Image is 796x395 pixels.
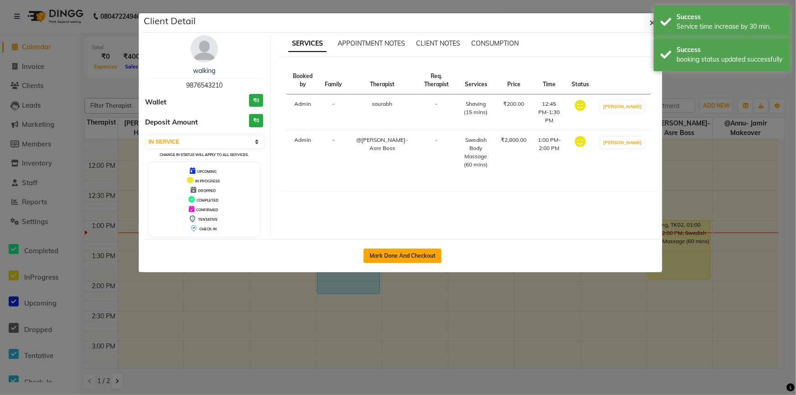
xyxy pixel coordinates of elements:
[566,67,594,94] th: Status
[348,67,417,94] th: Therapist
[372,100,392,107] span: saurabh
[417,94,456,130] td: -
[532,94,567,130] td: 12:45 PM-1:30 PM
[456,67,496,94] th: Services
[197,198,219,203] span: COMPLETED
[186,81,223,89] span: 9876543210
[160,152,249,157] small: Change in status will apply to all services.
[364,249,442,263] button: Mark Done And Checkout
[286,94,319,130] td: Admin
[144,14,196,28] h5: Client Detail
[462,100,490,116] div: Shaving (15 mins)
[417,67,456,94] th: Req. Therapist
[676,45,784,55] div: Success
[532,67,567,94] th: Time
[146,97,167,108] span: Wallet
[286,130,319,175] td: Admin
[532,130,567,175] td: 1:00 PM-2:00 PM
[288,36,327,52] span: SERVICES
[501,100,527,108] div: ₹200.00
[501,136,527,144] div: ₹2,800.00
[319,130,348,175] td: -
[191,35,218,62] img: avatar
[319,94,348,130] td: -
[198,217,218,222] span: TENTATIVE
[676,12,784,22] div: Success
[338,39,405,47] span: APPOINTMENT NOTES
[319,67,348,94] th: Family
[146,117,198,128] span: Deposit Amount
[462,136,490,169] div: Swedish Body Massage (60 mins)
[416,39,460,47] span: CLIENT NOTES
[249,114,263,127] h3: ₹0
[601,101,644,112] button: [PERSON_NAME]
[199,227,217,231] span: CHECK-IN
[417,130,456,175] td: -
[356,136,408,151] span: @[PERSON_NAME]-Asre Boss
[676,22,784,31] div: Service time increase by 30 min.
[676,55,784,64] div: booking status updated successfully
[249,94,263,107] h3: ₹0
[198,188,216,193] span: DROPPED
[197,169,217,174] span: UPCOMING
[496,67,532,94] th: Price
[193,67,215,75] a: walking
[196,208,218,212] span: CONFIRMED
[195,179,220,183] span: IN PROGRESS
[286,67,319,94] th: Booked by
[471,39,519,47] span: CONSUMPTION
[601,137,644,148] button: [PERSON_NAME]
